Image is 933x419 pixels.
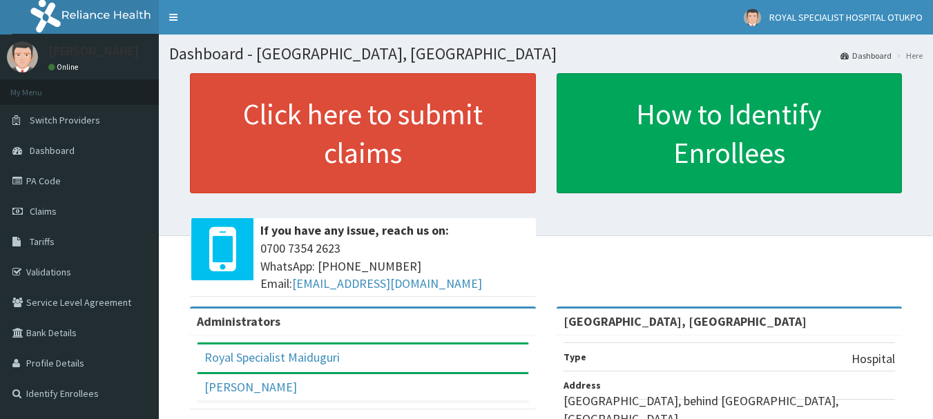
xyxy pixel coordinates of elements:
b: If you have any issue, reach us on: [260,222,449,238]
span: Dashboard [30,144,75,157]
b: Address [564,379,601,391]
img: User Image [744,9,761,26]
span: Tariffs [30,235,55,248]
strong: [GEOGRAPHIC_DATA], [GEOGRAPHIC_DATA] [564,313,807,329]
a: [PERSON_NAME] [204,379,297,395]
span: ROYAL SPECIALIST HOSPITAL OTUKPO [769,11,923,23]
span: Claims [30,205,57,217]
p: [PERSON_NAME] [48,45,139,57]
img: User Image [7,41,38,72]
b: Type [564,351,586,363]
a: Click here to submit claims [190,73,536,193]
a: Dashboard [840,50,892,61]
p: Hospital [852,350,895,368]
b: Administrators [197,313,280,329]
a: Royal Specialist Maiduguri [204,349,340,365]
li: Here [893,50,923,61]
a: [EMAIL_ADDRESS][DOMAIN_NAME] [292,275,482,291]
span: Switch Providers [30,114,100,126]
h1: Dashboard - [GEOGRAPHIC_DATA], [GEOGRAPHIC_DATA] [169,45,923,63]
span: 0700 7354 2623 WhatsApp: [PHONE_NUMBER] Email: [260,240,529,293]
a: How to Identify Enrollees [557,73,903,193]
a: Online [48,62,81,72]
